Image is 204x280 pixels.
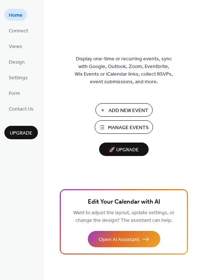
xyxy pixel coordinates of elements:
[9,12,23,19] span: Home
[75,55,173,86] span: Display one-time or recurring events, sync with Google, Outlook, Zoom, Eventbrite, Wix Events or ...
[4,9,27,21] a: Home
[10,129,32,137] span: Upgrade
[95,103,153,117] button: Add New Event
[9,43,22,51] span: Views
[4,40,27,52] a: Views
[9,105,34,113] span: Contact Us
[108,124,149,132] span: Manage Events
[109,107,148,115] span: Add New Event
[88,197,160,207] span: Edit Your Calendar with AI
[4,87,24,99] a: Form
[4,24,32,36] a: Connect
[73,208,174,225] span: Want to adjust the layout, update settings, or change the design? The assistant can help.
[9,59,25,66] span: Design
[9,90,20,97] span: Form
[4,56,29,68] a: Design
[9,27,28,35] span: Connect
[88,231,160,247] button: Open AI Assistant
[4,71,32,83] a: Settings
[4,126,38,139] button: Upgrade
[103,145,144,155] span: 🚀 Upgrade
[95,120,153,134] button: Manage Events
[9,74,28,82] span: Settings
[99,143,149,156] button: 🚀 Upgrade
[4,103,38,115] a: Contact Us
[99,236,139,244] span: Open AI Assistant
